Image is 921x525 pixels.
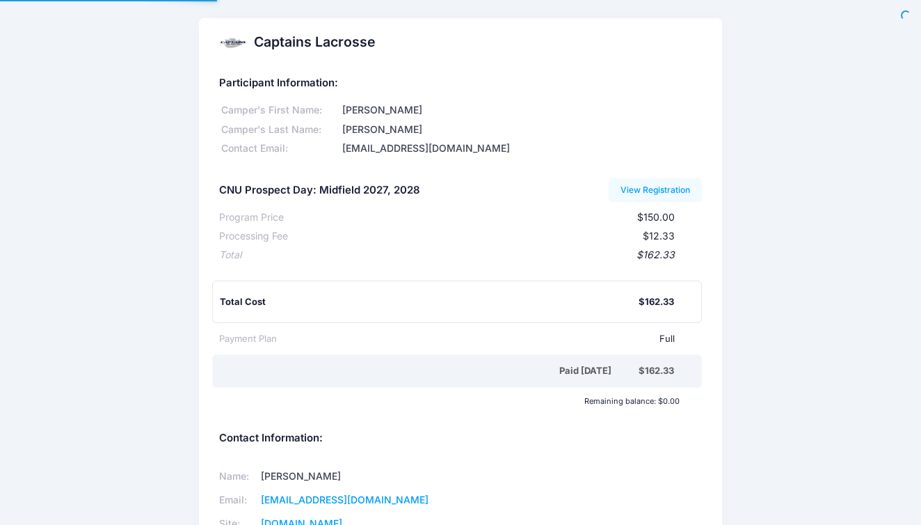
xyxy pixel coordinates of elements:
div: Paid [DATE] [222,364,639,378]
h2: Captains Lacrosse [254,34,376,50]
td: Name: [219,465,257,489]
span: $150.00 [637,211,675,223]
h5: Participant Information: [219,77,702,90]
div: [PERSON_NAME] [339,103,702,118]
h5: CNU Prospect Day: Midfield 2027, 2028 [219,185,420,197]
div: $12.33 [288,229,675,244]
a: View Registration [609,178,703,202]
div: [PERSON_NAME] [339,123,702,137]
a: [EMAIL_ADDRESS][DOMAIN_NAME] [261,494,429,506]
div: Camper's Last Name: [219,123,340,137]
div: Program Price [219,210,284,225]
div: Camper's First Name: [219,103,340,118]
div: Remaining balance: $0.00 [212,397,686,405]
td: [PERSON_NAME] [256,465,442,489]
div: Total Cost [220,295,639,309]
td: Email: [219,489,257,512]
div: Processing Fee [219,229,288,244]
h5: Contact Information: [219,432,702,445]
div: Contact Email: [219,141,340,156]
div: [EMAIL_ADDRESS][DOMAIN_NAME] [339,141,702,156]
div: $162.33 [241,248,675,262]
div: $162.33 [639,295,674,309]
div: Total [219,248,241,262]
div: Payment Plan [219,332,277,346]
div: $162.33 [639,364,674,378]
div: Full [277,332,675,346]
